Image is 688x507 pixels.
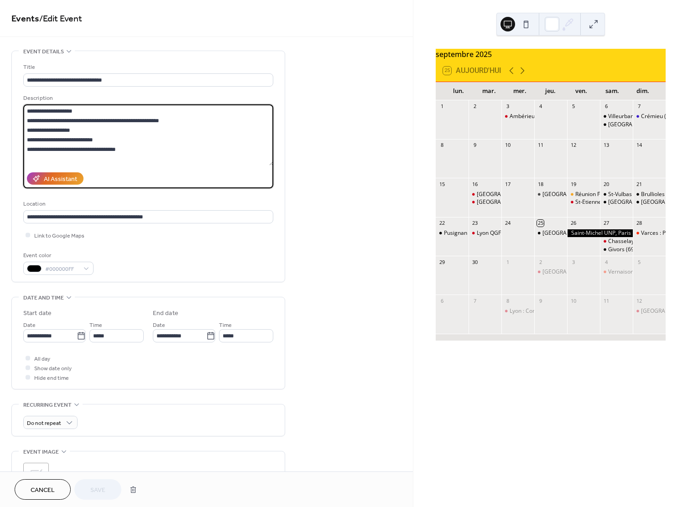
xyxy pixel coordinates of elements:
span: Time [219,321,232,330]
div: 29 [438,259,445,265]
div: Ambérieu (01) Prise de commandement [501,113,534,120]
div: Givors (69):Harkis [600,246,633,253]
div: mer. [505,82,535,100]
div: [GEOGRAPHIC_DATA]. [GEOGRAPHIC_DATA] [477,198,590,206]
span: All day [34,354,50,364]
div: Pusignan (69) Résistance [436,229,469,237]
span: Date and time [23,293,64,303]
span: Hide end time [34,373,69,383]
div: Lyon : Conférence désinformation [501,307,534,315]
div: 26 [570,220,577,227]
div: septembre 2025 [436,49,666,60]
div: Réunion FARAC [567,191,600,198]
div: 24 [504,220,511,227]
div: Grenoble : Bazeilles [534,191,567,198]
div: 17 [504,181,511,187]
div: Lyon : Journée Patrimoine [600,198,633,206]
span: Link to Google Maps [34,231,84,241]
div: 20 [603,181,610,187]
div: Vernaison (69) Saint-Michel [600,268,633,276]
div: End date [153,309,178,318]
div: ; [23,463,49,488]
a: Events [11,10,39,28]
div: Crémieu (38) :Bourse Armes [633,113,666,120]
button: AI Assistant [27,172,83,185]
div: 11 [603,297,610,304]
button: Cancel [15,479,71,500]
div: Brullioles (69). Repas Légion [633,191,666,198]
span: Event details [23,47,64,57]
span: / Edit Event [39,10,82,28]
div: 13 [603,142,610,149]
div: 1 [504,259,511,265]
div: 8 [504,297,511,304]
div: 10 [570,297,577,304]
div: Lyon. Dédicace [534,268,567,276]
div: Event color [23,251,92,260]
div: 12 [570,142,577,149]
span: Date [23,321,36,330]
span: Cancel [31,486,55,495]
div: 19 [570,181,577,187]
div: lun. [443,82,474,100]
div: 18 [537,181,544,187]
div: St-Vulbas (01) : Passeurs du clair de lune [600,191,633,198]
div: Title [23,62,271,72]
div: Start date [23,309,52,318]
div: 6 [603,103,610,110]
div: 14 [636,142,642,149]
div: [GEOGRAPHIC_DATA]. Aviation [477,191,555,198]
div: 3 [570,259,577,265]
div: ven. [566,82,597,100]
div: Lyon. Aviation [469,191,501,198]
div: 6 [438,297,445,304]
div: 1 [438,103,445,110]
div: Lyon : Conférence désinformation [510,307,595,315]
span: Show date only [34,364,72,373]
div: [GEOGRAPHIC_DATA] : Bazeilles [542,191,625,198]
div: Location [23,199,271,209]
div: St-Etienne. Conf; terrorisme [575,198,646,206]
div: Lyon QGF : aubade [469,229,501,237]
span: Date [153,321,165,330]
span: Do not repeat [27,418,61,429]
div: Description [23,93,271,103]
div: sam. [597,82,627,100]
div: Lyon. Libération [600,121,633,129]
div: 21 [636,181,642,187]
div: Saint-Michel UNP, Paris [567,229,633,237]
div: Pusignan (69) Résistance [444,229,507,237]
div: 10 [504,142,511,149]
div: 8 [438,142,445,149]
div: dim. [628,82,658,100]
div: [GEOGRAPHIC_DATA]. Dédicace [542,268,624,276]
div: 4 [537,103,544,110]
div: 9 [537,297,544,304]
div: 30 [471,259,478,265]
span: #000000FF [45,264,79,274]
div: Lyon QGF : aubade [477,229,524,237]
div: Chasselay (69) Tata sénégalais [600,238,633,245]
div: Ambérieu (01) Prise de commandement [510,113,611,120]
div: Varces : Passation de commandement 7ème BCA [633,229,666,237]
div: 2 [471,103,478,110]
div: [GEOGRAPHIC_DATA] : Harkis [542,229,618,237]
div: Réunion FARAC [575,191,614,198]
div: 22 [438,220,445,227]
div: 5 [636,259,642,265]
div: 23 [471,220,478,227]
div: Lyon : Journées patrimoine [633,198,666,206]
div: St-Etienne. Conf; terrorisme [567,198,600,206]
div: Villeurbanne (69) Libération [600,113,633,120]
div: 2 [537,259,544,265]
div: 25 [537,220,544,227]
span: Event image [23,447,59,457]
div: 16 [471,181,478,187]
div: Lyon. Messe des Armées [633,307,666,315]
span: Time [89,321,102,330]
div: Givors (69):[PERSON_NAME] [608,246,680,253]
div: 7 [471,297,478,304]
div: 12 [636,297,642,304]
div: 3 [504,103,511,110]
